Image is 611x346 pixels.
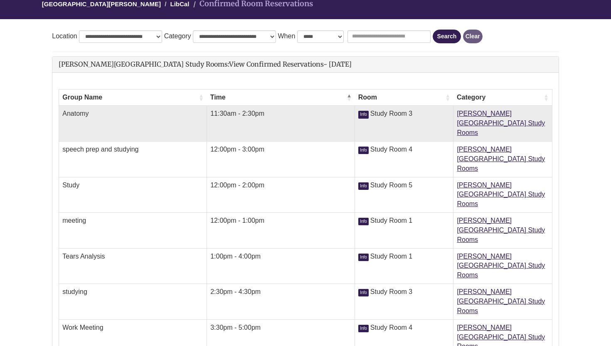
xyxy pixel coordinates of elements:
[59,177,207,213] td: Study
[355,284,453,320] td: Study Room 3
[463,30,483,43] button: Clear
[207,142,355,177] td: 12:00pm - 3:00pm
[355,142,453,177] td: Study Room 4
[59,61,552,68] h2: View Confirmed Reservations
[358,289,369,296] span: Info
[358,146,370,153] a: Click for more info about Study Room 4
[207,177,355,213] td: 12:00pm - 2:00pm
[347,30,431,43] input: Search reservation name...
[358,111,369,118] span: Info
[210,93,345,102] span: Time
[457,253,545,279] a: [PERSON_NAME][GEOGRAPHIC_DATA] Study Rooms
[278,31,295,42] label: When
[457,182,545,208] a: [PERSON_NAME][GEOGRAPHIC_DATA] Study Rooms
[207,248,355,284] td: 1:00pm - 4:00pm
[457,217,545,243] a: [PERSON_NAME][GEOGRAPHIC_DATA] Study Rooms
[59,213,207,249] td: meeting
[457,110,545,136] a: [PERSON_NAME][GEOGRAPHIC_DATA] Study Rooms
[199,93,204,102] span: Group Name : Activate to sort
[358,325,369,332] span: Info
[358,218,369,225] span: Info
[358,182,369,190] span: Info
[358,147,369,154] span: Info
[358,93,443,102] span: Room
[358,254,369,261] span: Info
[207,106,355,142] td: 11:30am - 2:30pm
[59,284,207,320] td: studying
[457,93,542,102] span: Category
[59,142,207,177] td: speech prep and studying
[358,253,370,260] a: Click for more info about Study Room 1
[355,248,453,284] td: Study Room 1
[457,288,545,314] a: [PERSON_NAME][GEOGRAPHIC_DATA] Study Rooms
[347,93,352,102] span: Time : Activate to invert sorting
[164,31,191,42] label: Category
[358,110,370,117] a: Click for more info about Study Room 3
[323,60,352,68] span: - [DATE]
[457,146,545,172] a: [PERSON_NAME][GEOGRAPHIC_DATA] Study Rooms
[358,288,370,295] a: Click for more info about Study Room 3
[42,0,161,7] a: [GEOGRAPHIC_DATA][PERSON_NAME]
[207,213,355,249] td: 12:00pm - 1:00pm
[355,213,453,249] td: Study Room 1
[59,60,229,68] span: [PERSON_NAME][GEOGRAPHIC_DATA] Study Rooms:
[544,93,549,102] span: Category : Activate to sort
[358,324,370,331] a: Click for more info about Study Room 4
[59,248,207,284] td: Tears Analysis
[170,0,190,7] a: LibCal
[52,31,77,42] label: Location
[355,106,453,142] td: Study Room 3
[358,182,370,189] a: Click for more info about Study Room 5
[207,284,355,320] td: 2:30pm - 4:30pm
[355,177,453,213] td: Study Room 5
[445,93,450,102] span: Room : Activate to sort
[358,217,370,224] a: Click for more info about Study Room 1
[62,93,197,102] span: Group Name
[59,106,207,142] td: Anatomy
[433,30,461,43] button: Search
